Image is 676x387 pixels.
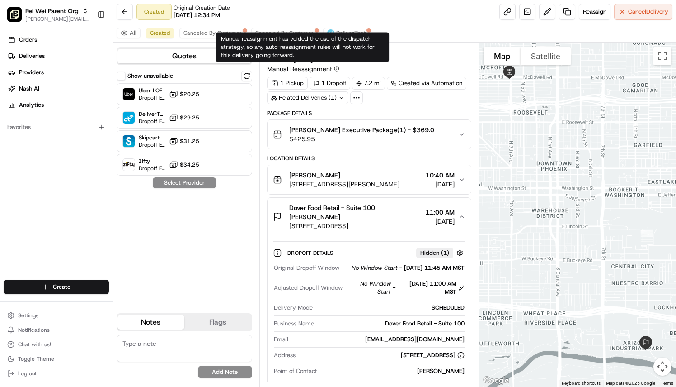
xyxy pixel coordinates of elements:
[85,131,145,140] span: API Documentation
[154,89,164,100] button: Start new chat
[274,320,314,328] span: Business Name
[321,367,465,375] div: [PERSON_NAME]
[521,47,571,65] button: Show satellite imagery
[180,114,199,121] span: $29.25
[397,280,456,296] span: [DATE] 11:00 AM MST
[9,36,164,50] p: Welcome 👋
[19,101,44,109] span: Analytics
[180,91,199,98] span: $20.25
[139,165,165,172] span: Dropoff ETA 4 days
[404,264,465,272] span: [DATE] 11:45 AM MST
[318,320,465,328] div: Dover Food Retail - Suite 100
[653,358,671,376] button: Map camera controls
[267,77,308,90] div: 1 Pickup
[25,15,90,23] button: [PERSON_NAME][EMAIL_ADDRESS][PERSON_NAME][DOMAIN_NAME]
[4,81,113,96] a: Nash AI
[583,8,606,16] span: Reassign
[179,28,246,38] button: Canceled By Customer
[614,4,672,20] button: CancelDelivery
[169,90,199,99] button: $20.25
[267,155,471,162] div: Location Details
[183,29,242,37] span: Canceled By Customer
[274,335,288,344] span: Email
[426,208,455,217] span: 11:00 AM
[267,64,339,73] button: Manual Reassignment
[18,326,50,334] span: Notifications
[628,8,668,16] span: Cancel Delivery
[123,112,135,124] img: DeliverThat
[4,353,109,365] button: Toggle Theme
[289,221,422,230] span: [STREET_ADDRESS]
[420,249,449,257] span: Hidden ( 1 )
[274,284,343,292] span: Adjusted Dropoff Window
[4,33,113,47] a: Orders
[346,280,391,296] span: No Window Start
[268,120,471,149] button: [PERSON_NAME] Executive Package(1) - $369.0$425.95
[336,29,366,37] span: DeliverThat
[169,160,199,169] button: $34.25
[484,47,521,65] button: Show street map
[289,180,399,189] span: [STREET_ADDRESS][PERSON_NAME]
[267,110,471,117] div: Package Details
[4,4,94,25] button: Pei Wei Parent OrgPei Wei Parent Org[PERSON_NAME][EMAIL_ADDRESS][PERSON_NAME][DOMAIN_NAME]
[180,161,199,168] span: $34.25
[387,77,466,90] a: Created via Automation
[274,351,296,359] span: Address
[117,28,141,38] button: All
[18,355,54,363] span: Toggle Theme
[5,127,73,143] a: 📗Knowledge Base
[4,98,113,112] a: Analytics
[139,87,165,94] span: Uber LOF
[579,4,610,20] button: Reassign
[139,118,165,125] span: Dropoff ETA -
[9,132,16,139] div: 📗
[426,217,455,226] span: [DATE]
[7,7,22,22] img: Pei Wei Parent Org
[416,247,465,258] button: Hidden (1)
[4,324,109,336] button: Notifications
[4,309,109,322] button: Settings
[139,158,165,165] span: Zifty
[9,9,27,27] img: Nash
[481,375,511,387] img: Google
[90,153,109,160] span: Pylon
[289,134,434,143] span: $425.95
[123,135,135,147] img: Skipcart (Catering)
[19,68,44,76] span: Providers
[426,180,455,189] span: [DATE]
[310,77,350,90] div: 1 Dropoff
[117,49,251,63] button: Quotes
[25,6,79,15] button: Pei Wei Parent Org
[562,380,601,387] button: Keyboard shortcuts
[9,86,25,102] img: 1736555255976-a54dd68f-1ca7-489b-9aae-adbdc363a1c4
[327,29,334,37] img: profile_deliverthat_partner.png
[174,11,220,19] span: [DATE] 12:34 PM
[31,86,148,95] div: Start new chat
[18,341,51,348] span: Chat with us!
[481,375,511,387] a: Open this area in Google Maps (opens a new window)
[184,315,251,330] button: Flags
[653,47,671,65] button: Toggle fullscreen view
[139,94,165,101] span: Dropoff ETA 4 days
[64,153,109,160] a: Powered byPylon
[31,95,114,102] div: We're available if you need us!
[19,36,37,44] span: Orders
[139,141,165,148] span: Dropoff ETA 4 days
[287,249,335,257] span: Dropoff Details
[274,304,313,312] span: Delivery Mode
[268,198,471,236] button: Dover Food Retail - Suite 100 [PERSON_NAME][STREET_ADDRESS]11:00 AM[DATE]
[117,315,184,330] button: Notes
[426,171,455,180] span: 10:40 AM
[399,264,402,272] span: -
[401,351,465,359] div: [STREET_ADDRESS]
[255,29,314,37] span: Canceled By Customer
[274,367,317,375] span: Point of Contact
[146,28,174,38] button: Created
[292,335,465,344] div: [EMAIL_ADDRESS][DOMAIN_NAME]
[4,65,113,80] a: Providers
[267,64,332,73] span: Manual Reassignment
[216,32,389,62] div: Manual reassignment has voided the use of the dispatch strategy, so any auto-reassignment rules w...
[19,85,39,93] span: Nash AI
